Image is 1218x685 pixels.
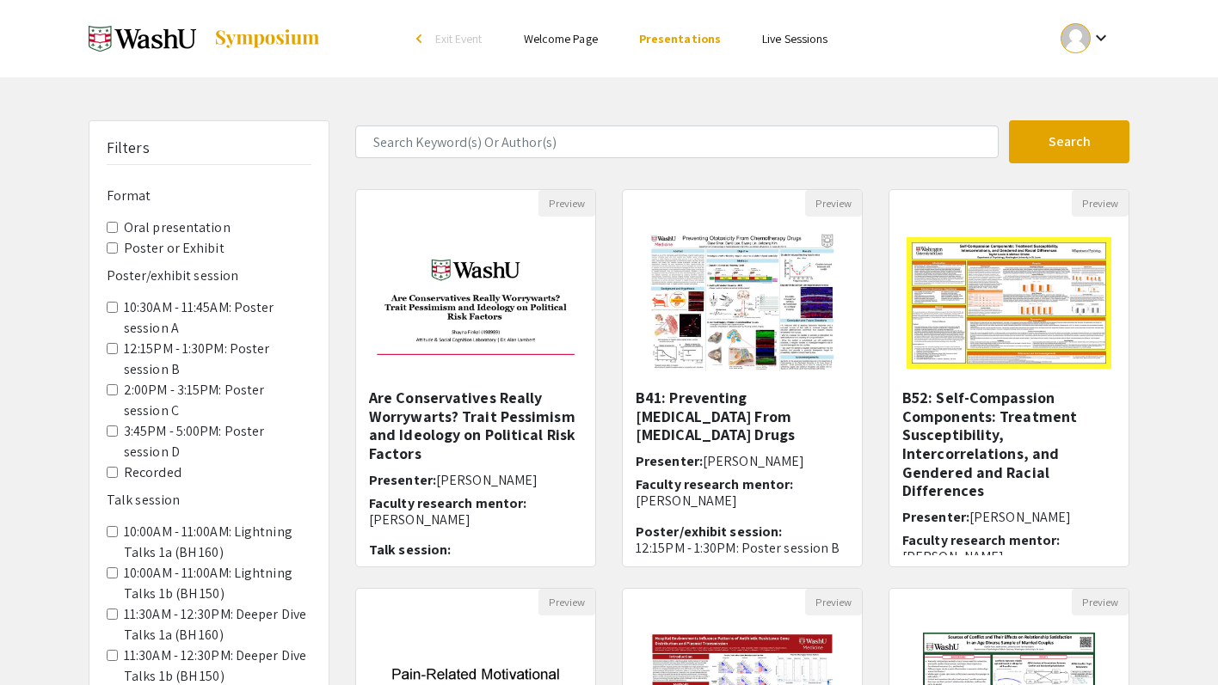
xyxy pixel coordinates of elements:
[369,494,526,512] span: Faculty research mentor:
[369,511,582,528] p: [PERSON_NAME]
[538,589,595,615] button: Preview
[622,189,863,567] div: Open Presentation <p>B41: Preventing Ototoxicity From Chemotherapy Drugs</p>
[902,548,1116,565] p: [PERSON_NAME]
[124,217,231,238] label: Oral presentation
[355,125,999,158] input: Search Keyword(s) Or Author(s)
[13,608,73,672] iframe: Chat
[124,297,311,339] label: 10:30AM - 11:45AM: Poster session A
[124,421,311,462] label: 3:45PM - 5:00PM: Poster session D
[639,31,721,46] a: Presentations
[124,522,311,563] label: 10:00AM - 11:00AM: Lightning Talks 1a (BH 160)
[213,28,321,49] img: Symposium by ForagerOne
[636,540,849,556] p: 12:15PM - 1:30PM: Poster session B
[369,472,582,488] h6: Presenter:
[89,17,321,60] a: Spring 2025 Undergraduate Research Symposium
[1072,190,1129,217] button: Preview
[524,31,598,46] a: Welcome Page
[762,31,827,46] a: Live Sessions
[636,453,849,469] h6: Presenter:
[355,189,596,567] div: Open Presentation <p><strong style="color: black;">Are Conservatives Really Worrywarts? Trait Pes...
[107,492,311,508] h6: Talk session
[805,190,862,217] button: Preview
[703,452,804,470] span: [PERSON_NAME]
[369,541,451,559] span: Talk session:
[369,388,582,462] h5: Are Conservatives Really Worrywarts? Trait Pessimism and Ideology on Political Risk Factors
[805,589,862,615] button: Preview
[902,388,1116,500] h5: B52: Self-Compassion Components: Treatment Susceptibility, Intercorrelations, and Gendered and Ra...
[633,217,851,388] img: <p>B41: Preventing Ototoxicity From Chemotherapy Drugs</p>
[124,462,181,483] label: Recorded
[889,220,1129,386] img: <p>B52: Self-Compassion Components: Treatment Susceptibility, Intercorrelations, and Gendered and...
[1043,19,1129,58] button: Expand account dropdown
[124,339,311,380] label: 12:15PM - 1:30PM: Poster session B
[636,523,782,541] span: Poster/exhibit session:
[356,228,595,377] img: <p><strong style="color: black;">Are Conservatives Really Worrywarts? Trait Pessimism and Ideolog...
[89,17,196,60] img: Spring 2025 Undergraduate Research Symposium
[107,138,150,157] h5: Filters
[436,471,538,489] span: [PERSON_NAME]
[107,187,311,204] h6: Format
[124,604,311,645] label: 11:30AM - 12:30PM: Deeper Dive Talks 1a (BH 160)
[889,189,1129,567] div: Open Presentation <p>B52: Self-Compassion Components: Treatment Susceptibility, Intercorrelations...
[1091,28,1111,48] mat-icon: Expand account dropdown
[1009,120,1129,163] button: Search
[969,508,1071,526] span: [PERSON_NAME]
[107,267,311,284] h6: Poster/exhibit session
[416,34,427,44] div: arrow_back_ios
[902,509,1116,525] h6: Presenter:
[435,31,483,46] span: Exit Event
[902,531,1060,549] span: Faculty research mentor:
[124,238,225,259] label: Poster or Exhibit
[538,190,595,217] button: Preview
[636,492,849,509] p: [PERSON_NAME]
[124,563,311,604] label: 10:00AM - 11:00AM: Lightning Talks 1b (BH 150)
[1072,589,1129,615] button: Preview
[636,388,849,444] h5: B41: Preventing [MEDICAL_DATA] From [MEDICAL_DATA] Drugs
[124,380,311,421] label: 2:00PM - 3:15PM: Poster session C
[636,475,793,493] span: Faculty research mentor:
